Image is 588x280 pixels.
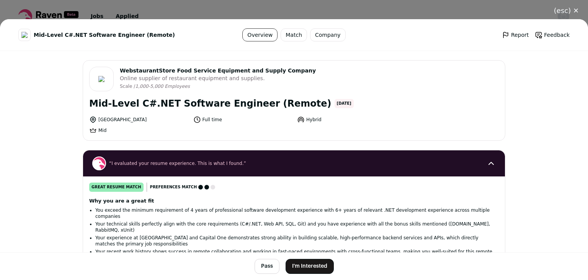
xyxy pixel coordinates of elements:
[120,74,316,82] span: Online supplier of restaurant equipment and supplies.
[89,183,144,192] div: great resume match
[120,84,134,89] li: Scale
[89,116,189,124] li: [GEOGRAPHIC_DATA]
[89,97,332,110] h1: Mid-Level C#.NET Software Engineer (Remote)
[135,84,190,89] span: 1,000-5,000 Employees
[242,28,278,41] a: Overview
[120,67,316,74] span: WebstaurantStore Food Service Equipment and Supply Company
[95,235,493,247] li: Your experience at [GEOGRAPHIC_DATA] and Capital One demonstrates strong ability in building scal...
[545,2,588,19] button: Close modal
[95,221,493,233] li: Your technical skills perfectly align with the core requirements (C#/.NET, Web API, SQL, Git) and...
[281,28,307,41] a: Match
[21,32,28,38] img: ca5ab307122132092907326a6b7f838435501ac75cb6b58b8579eceae7fd0801.svg
[335,99,354,108] span: [DATE]
[310,28,346,41] a: Company
[297,116,397,124] li: Hybrid
[255,259,279,274] button: Pass
[286,259,334,274] button: I'm Interested
[193,116,293,124] li: Full time
[535,31,570,39] a: Feedback
[150,183,197,191] span: Preferences match
[95,207,493,219] li: You exceed the minimum requirement of 4 years of professional software development experience wit...
[95,249,493,261] li: Your recent work history shows success in remote collaboration and working in fast-paced environm...
[109,160,479,166] span: “I evaluated your resume experience. This is what I found.”
[34,31,175,39] span: Mid-Level C#.NET Software Engineer (Remote)
[134,84,190,89] li: /
[89,198,499,204] h2: Why you are a great fit
[98,76,105,82] img: ca5ab307122132092907326a6b7f838435501ac75cb6b58b8579eceae7fd0801.svg
[502,31,529,39] a: Report
[89,127,189,134] li: Mid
